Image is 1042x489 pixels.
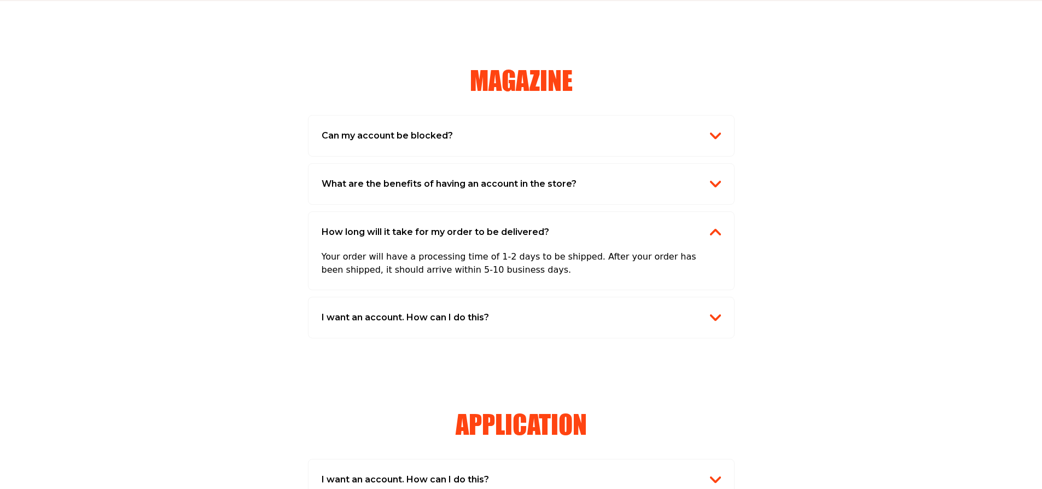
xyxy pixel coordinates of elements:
[322,310,721,325] button: I want an account. How can I do this?down arrow
[470,67,573,93] h3: magazine
[322,129,453,143] h2: Can my account be blocked?
[322,473,721,487] button: I want an account. How can I do this?down arrow
[322,473,489,487] h2: I want an account. How can I do this?
[322,239,721,277] p: Your order will have a processing time of 1-2 days to be shipped. After your order has been shipp...
[456,411,587,437] h3: application
[710,312,721,323] img: down arrow
[322,310,489,325] h2: I want an account. How can I do this?
[322,129,721,143] button: Can my account be blocked?down arrow
[322,225,721,239] button: How long will it take for my order to be delivered?down arrow
[322,225,549,239] h2: How long will it take for my order to be delivered?
[710,179,721,189] img: down arrow
[710,130,721,141] img: down arrow
[322,177,721,191] button: What are the benefits of having an account in the store?down arrow
[322,177,577,191] h2: What are the benefits of having an account in the store?
[710,474,721,485] img: down arrow
[710,227,721,238] img: down arrow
